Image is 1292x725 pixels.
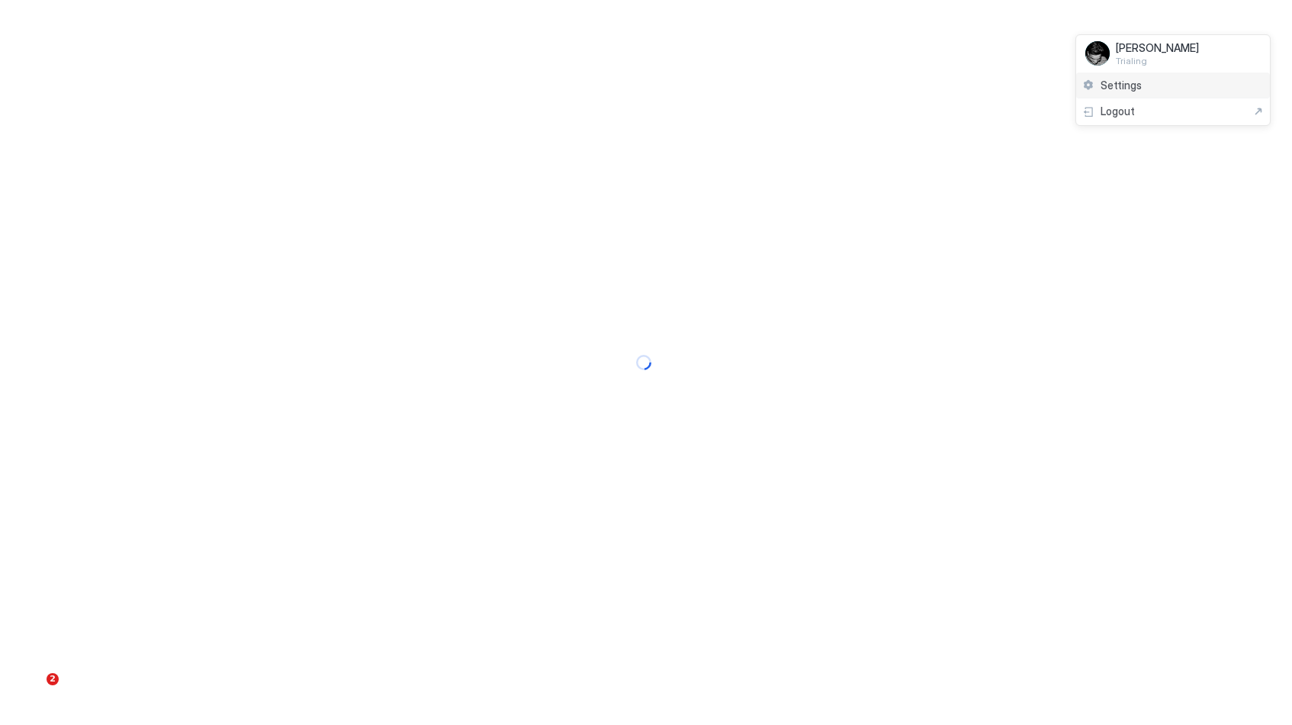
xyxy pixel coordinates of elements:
span: Trialing [1116,55,1199,66]
span: [PERSON_NAME] [1116,41,1199,55]
span: Settings [1101,79,1142,92]
iframe: Intercom live chat [15,673,52,710]
span: Logout [1101,105,1135,118]
span: 2 [47,673,59,685]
